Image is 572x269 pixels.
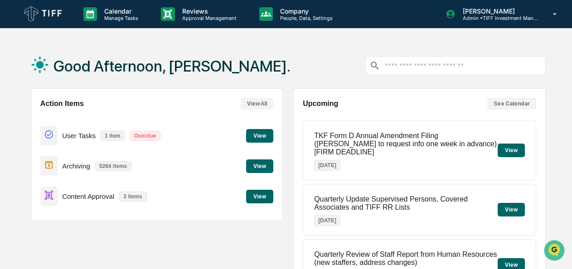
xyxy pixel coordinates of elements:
p: Approval Management [175,15,241,21]
p: Quarterly Update Supervised Persons, Covered Associates and TIFF RR Lists [314,195,498,211]
a: Powered byPylon [64,153,110,160]
p: Calendar [97,7,143,15]
button: View [246,190,273,203]
button: View [498,203,525,216]
button: View [498,144,525,157]
p: TKF Form D Annual Amendment Filing ([PERSON_NAME] to request info one week in advance) [FIRM DEAD... [314,132,498,156]
div: 🗄️ [66,115,73,122]
p: 5264 items [95,161,131,171]
p: Content Approval [62,192,114,200]
p: [DATE] [314,160,340,171]
h2: Action Items [40,100,84,108]
div: 🖐️ [9,115,16,122]
div: 🔎 [9,132,16,139]
button: View All [241,98,273,110]
img: 1746055101610-c473b297-6a78-478c-a979-82029cc54cd1 [9,69,25,85]
div: Start new chat [31,69,149,78]
button: See Calendar [487,98,536,110]
div: We're available if you need us! [31,78,115,85]
h2: Upcoming [303,100,338,108]
p: [DATE] [314,215,340,226]
p: 3 items [119,192,146,202]
p: Quarterly Review of Staff Report from Human Resources (new staffers, address changes) [314,250,498,267]
p: 1 item [100,131,125,141]
a: View [246,131,273,139]
p: User Tasks [62,132,96,139]
span: Preclearance [18,114,58,123]
span: Pylon [90,153,110,160]
h1: Good Afternoon, [PERSON_NAME]. [53,57,291,75]
span: Attestations [75,114,112,123]
button: View [246,129,273,143]
button: View [246,159,273,173]
button: Start new chat [154,72,165,82]
a: 🗄️Attestations [62,110,116,126]
p: [PERSON_NAME] [456,7,540,15]
p: Overdue [130,131,161,141]
p: How can we help? [9,19,165,33]
p: Admin • TIFF Investment Management [456,15,540,21]
span: Data Lookup [18,131,57,140]
a: View [246,192,273,200]
iframe: Open customer support [543,239,567,264]
p: Archiving [62,162,90,170]
a: View [246,161,273,170]
a: 🔎Data Lookup [5,127,61,144]
p: People, Data, Settings [273,15,337,21]
a: 🖐️Preclearance [5,110,62,126]
p: Manage Tasks [97,15,143,21]
p: Company [273,7,337,15]
p: Reviews [175,7,241,15]
img: logo [22,4,65,24]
